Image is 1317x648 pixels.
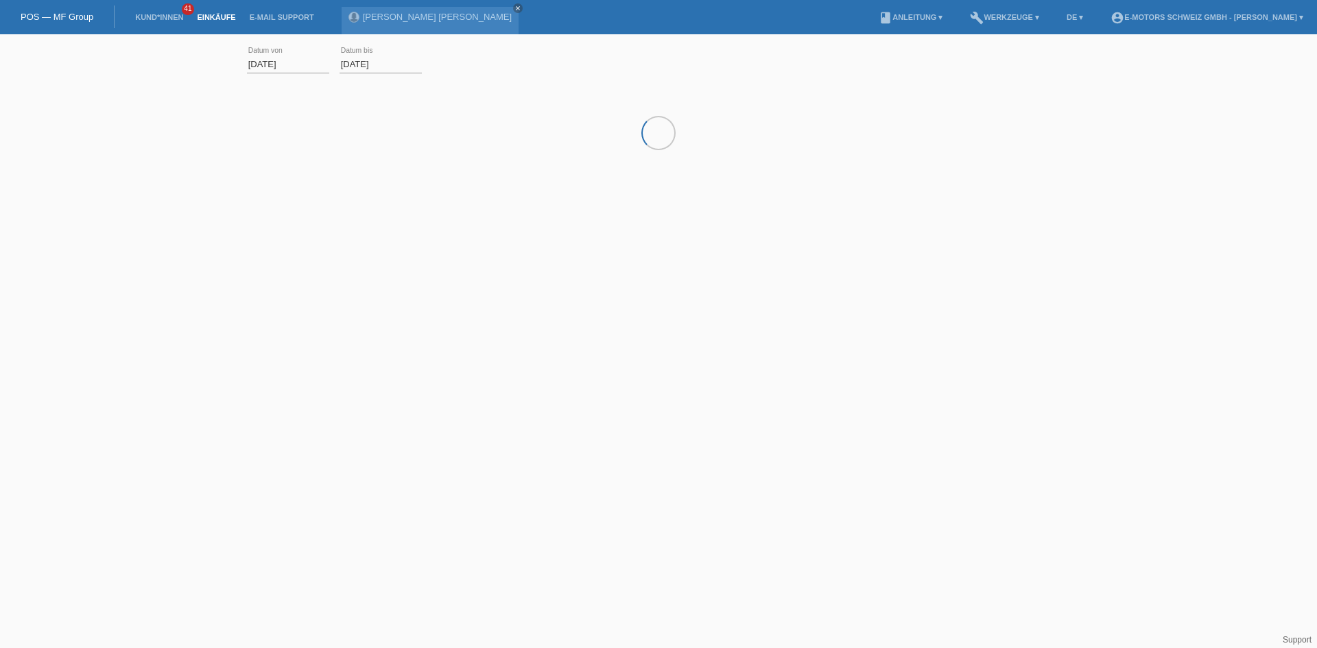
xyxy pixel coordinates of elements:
[1283,635,1312,645] a: Support
[243,13,321,21] a: E-Mail Support
[182,3,194,15] span: 41
[1060,13,1090,21] a: DE ▾
[1111,11,1124,25] i: account_circle
[514,5,521,12] i: close
[879,11,892,25] i: book
[1104,13,1310,21] a: account_circleE-Motors Schweiz GmbH - [PERSON_NAME] ▾
[363,12,512,22] a: [PERSON_NAME] [PERSON_NAME]
[513,3,523,13] a: close
[128,13,190,21] a: Kund*innen
[970,11,984,25] i: build
[963,13,1046,21] a: buildWerkzeuge ▾
[872,13,949,21] a: bookAnleitung ▾
[21,12,93,22] a: POS — MF Group
[190,13,242,21] a: Einkäufe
